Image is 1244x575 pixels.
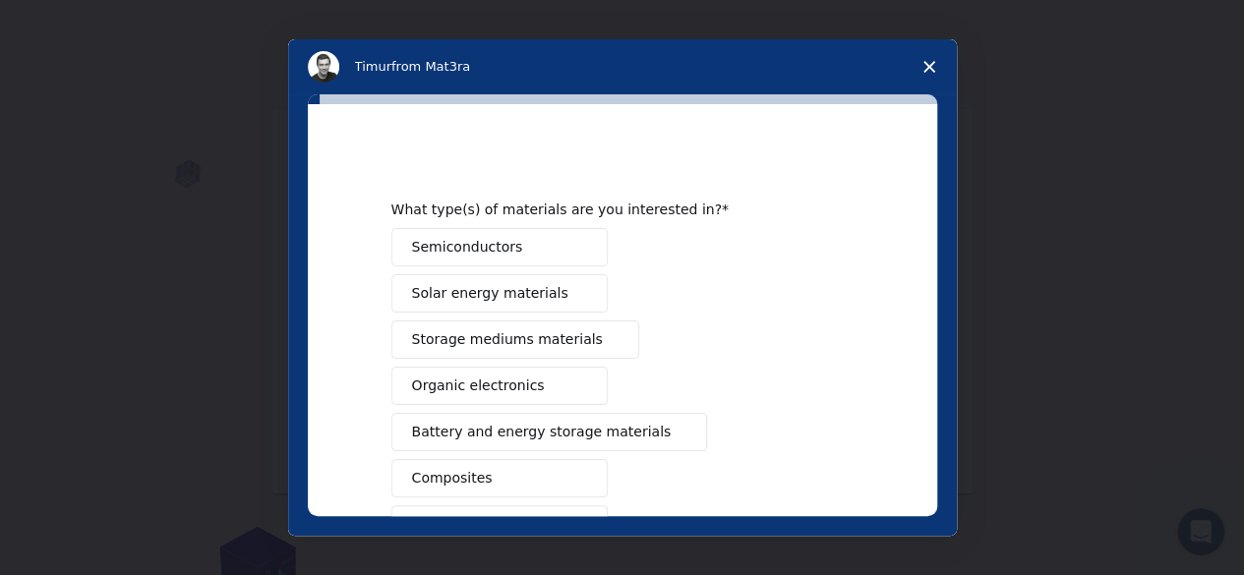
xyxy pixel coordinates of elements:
[391,228,608,266] button: Semiconductors
[412,375,545,396] span: Organic electronics
[412,468,493,489] span: Composites
[308,51,339,83] img: Profile image for Timur
[412,237,523,258] span: Semiconductors
[391,59,470,74] span: from Mat3ra
[902,39,957,94] span: Close survey
[391,320,639,359] button: Storage mediums materials
[391,459,608,497] button: Composites
[355,59,391,74] span: Timur
[412,283,568,304] span: Solar energy materials
[391,367,608,405] button: Organic electronics
[412,514,475,535] span: Polymers
[391,505,608,544] button: Polymers
[412,329,603,350] span: Storage mediums materials
[412,422,672,442] span: Battery and energy storage materials
[391,201,824,218] div: What type(s) of materials are you interested in?
[39,14,110,31] span: Support
[391,413,708,451] button: Battery and energy storage materials
[391,274,608,313] button: Solar energy materials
